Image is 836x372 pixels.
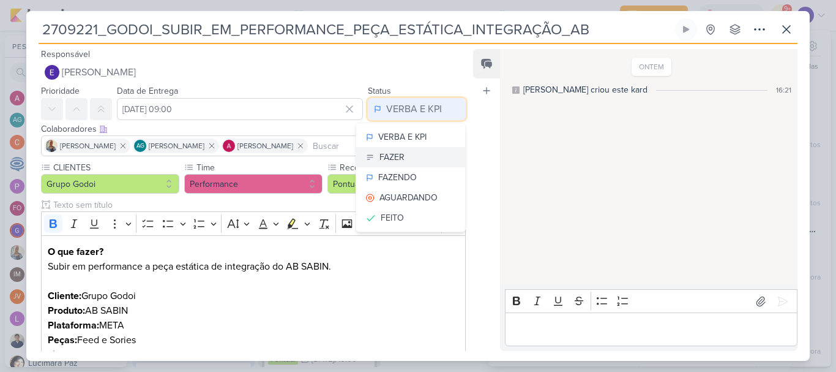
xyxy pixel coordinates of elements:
[505,289,797,313] div: Editor toolbar
[381,211,404,224] div: FEITO
[237,140,293,151] span: [PERSON_NAME]
[41,211,466,235] div: Editor toolbar
[45,140,58,152] img: Iara Santos
[356,188,465,208] button: AGUARDANDO
[356,167,465,188] button: FAZENDO
[327,174,466,194] button: Pontual
[776,85,791,96] div: 16:21
[41,49,90,59] label: Responsável
[378,171,417,184] div: FAZENDO
[195,161,323,174] label: Time
[310,139,463,153] input: Buscar
[368,86,391,96] label: Status
[41,174,179,194] button: Grupo Godoi
[505,313,797,346] div: Editor editing area: main
[41,86,80,96] label: Prioridade
[39,18,673,40] input: Kard Sem Título
[45,65,59,80] img: Eduardo Quaresma
[48,246,103,258] strong: O que fazer?
[51,199,466,211] input: Texto sem título
[62,65,136,80] span: [PERSON_NAME]
[379,191,438,204] div: AGUARDANDO
[52,161,179,174] label: CLIENTES
[117,86,178,96] label: Data de Entrega
[48,334,77,346] strong: Peças:
[523,83,648,96] div: [PERSON_NAME] criou este kard
[60,140,116,151] span: [PERSON_NAME]
[184,174,323,194] button: Performance
[48,319,99,332] strong: Plataforma:
[681,25,691,34] div: Ligar relógio
[136,143,144,150] p: AG
[338,161,466,174] label: Recorrência
[41,61,466,83] button: [PERSON_NAME]
[48,349,116,361] strong: Link das peças:
[356,127,465,147] button: VERBA E KPI
[368,98,466,120] button: VERBA E KPI
[356,147,465,167] button: FAZER
[379,151,405,164] div: FAZER
[356,208,465,228] button: FEITO
[117,98,363,120] input: Select a date
[378,131,427,143] div: VERBA E KPI
[149,140,204,151] span: [PERSON_NAME]
[223,140,235,152] img: Alessandra Gomes
[134,140,146,152] div: Aline Gimenez Graciano
[386,102,442,116] div: VERBA E KPI
[41,123,466,135] div: Colaboradores
[48,305,85,317] strong: Produto:
[48,290,81,302] strong: Cliente:
[116,349,217,361] a: [URL][DOMAIN_NAME]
